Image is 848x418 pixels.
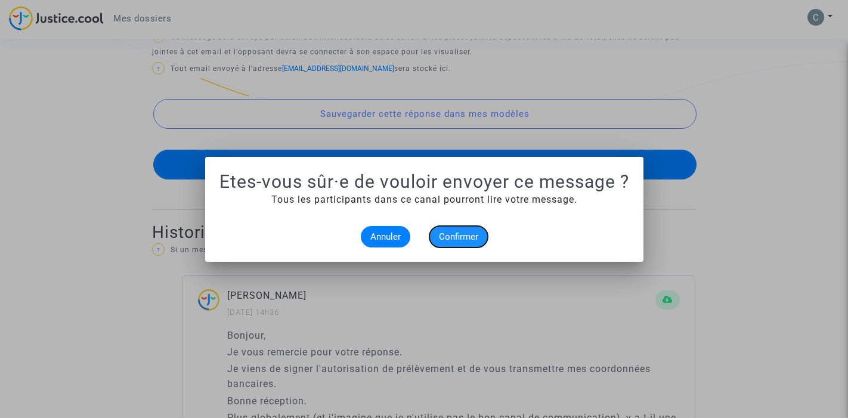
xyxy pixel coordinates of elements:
button: Annuler [361,226,410,247]
span: Annuler [370,231,401,242]
span: Confirmer [439,231,478,242]
h1: Etes-vous sûr·e de vouloir envoyer ce message ? [219,171,629,193]
button: Confirmer [429,226,488,247]
span: Tous les participants dans ce canal pourront lire votre message. [271,194,577,205]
